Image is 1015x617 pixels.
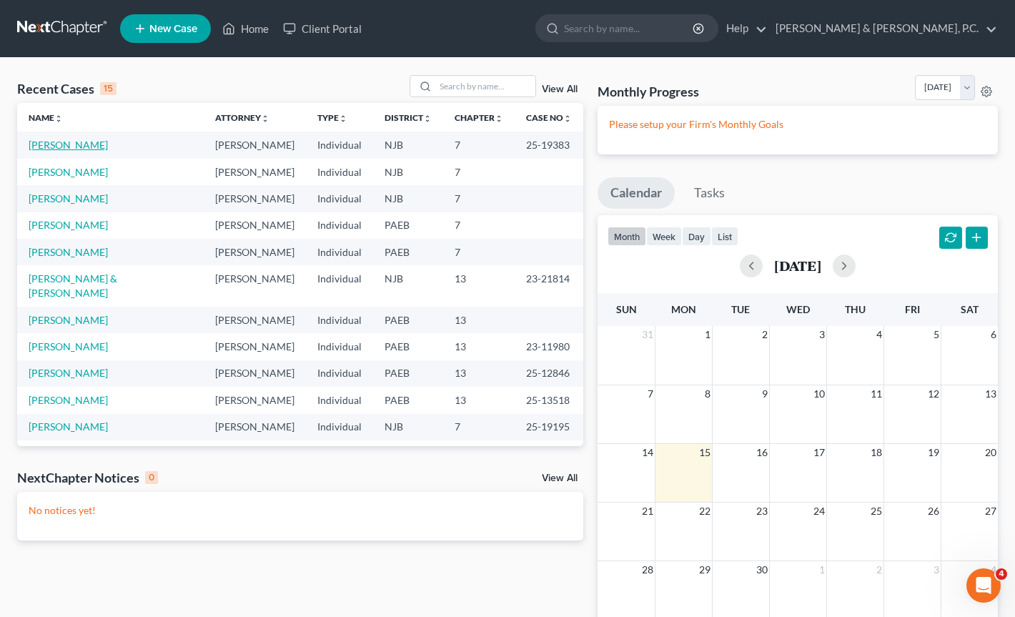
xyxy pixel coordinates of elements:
[306,185,373,212] td: Individual
[719,16,767,41] a: Help
[29,272,117,299] a: [PERSON_NAME] & [PERSON_NAME]
[542,84,578,94] a: View All
[996,568,1007,580] span: 4
[17,80,117,97] div: Recent Cases
[204,387,306,413] td: [PERSON_NAME]
[755,444,769,461] span: 16
[100,82,117,95] div: 15
[640,326,655,343] span: 31
[17,469,158,486] div: NextChapter Notices
[515,414,583,440] td: 25-19195
[495,114,503,123] i: unfold_more
[373,212,443,239] td: PAEB
[640,503,655,520] span: 21
[932,561,941,578] span: 3
[731,303,750,315] span: Tue
[926,444,941,461] span: 19
[276,16,369,41] a: Client Portal
[204,360,306,387] td: [PERSON_NAME]
[818,561,826,578] span: 1
[373,387,443,413] td: PAEB
[515,387,583,413] td: 25-13518
[926,385,941,403] span: 12
[681,177,738,209] a: Tasks
[905,303,920,315] span: Fri
[373,440,443,467] td: PAEB
[204,333,306,360] td: [PERSON_NAME]
[698,444,712,461] span: 15
[755,561,769,578] span: 30
[306,307,373,333] td: Individual
[149,24,197,34] span: New Case
[812,503,826,520] span: 24
[640,444,655,461] span: 14
[443,387,515,413] td: 13
[373,333,443,360] td: PAEB
[29,112,63,123] a: Nameunfold_more
[984,444,998,461] span: 20
[698,503,712,520] span: 22
[29,420,108,433] a: [PERSON_NAME]
[204,159,306,185] td: [PERSON_NAME]
[29,314,108,326] a: [PERSON_NAME]
[29,246,108,258] a: [PERSON_NAME]
[786,303,810,315] span: Wed
[526,112,572,123] a: Case Nounfold_more
[29,394,108,406] a: [PERSON_NAME]
[204,440,306,467] td: [PERSON_NAME]
[306,360,373,387] td: Individual
[818,326,826,343] span: 3
[671,303,696,315] span: Mon
[373,159,443,185] td: NJB
[373,265,443,306] td: NJB
[711,227,738,246] button: list
[443,414,515,440] td: 7
[932,326,941,343] span: 5
[215,16,276,41] a: Home
[29,219,108,231] a: [PERSON_NAME]
[869,385,883,403] span: 11
[812,444,826,461] span: 17
[261,114,269,123] i: unfold_more
[373,132,443,158] td: NJB
[869,503,883,520] span: 25
[812,385,826,403] span: 10
[29,367,108,379] a: [PERSON_NAME]
[306,212,373,239] td: Individual
[443,360,515,387] td: 13
[755,503,769,520] span: 23
[761,385,769,403] span: 9
[703,326,712,343] span: 1
[989,326,998,343] span: 6
[29,503,572,518] p: No notices yet!
[646,227,682,246] button: week
[306,440,373,467] td: Individual
[443,333,515,360] td: 13
[373,239,443,265] td: PAEB
[204,212,306,239] td: [PERSON_NAME]
[598,177,675,209] a: Calendar
[455,112,503,123] a: Chapterunfold_more
[515,333,583,360] td: 23-11980
[306,159,373,185] td: Individual
[875,326,883,343] span: 4
[443,440,515,467] td: 7
[966,568,1001,603] iframe: Intercom live chat
[608,227,646,246] button: month
[598,83,699,100] h3: Monthly Progress
[215,112,269,123] a: Attorneyunfold_more
[698,561,712,578] span: 29
[443,185,515,212] td: 7
[768,16,997,41] a: [PERSON_NAME] & [PERSON_NAME], P.C.
[869,444,883,461] span: 18
[989,561,998,578] span: 4
[435,76,535,97] input: Search by name...
[317,112,347,123] a: Typeunfold_more
[761,326,769,343] span: 2
[443,132,515,158] td: 7
[926,503,941,520] span: 26
[984,503,998,520] span: 27
[423,114,432,123] i: unfold_more
[845,303,866,315] span: Thu
[542,473,578,483] a: View All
